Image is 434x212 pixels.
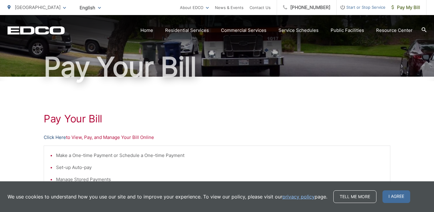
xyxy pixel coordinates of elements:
p: We use cookies to understand how you use our site and to improve your experience. To view our pol... [8,193,327,200]
a: privacy policy [282,193,315,200]
span: Pay My Bill [392,4,420,11]
a: EDCD logo. Return to the homepage. [8,26,65,35]
span: I agree [382,190,410,203]
a: Contact Us [250,4,271,11]
a: Residential Services [165,27,209,34]
li: Set-up Auto-pay [56,164,384,171]
a: Commercial Services [221,27,266,34]
a: Service Schedules [278,27,319,34]
li: Manage Stored Payments [56,176,384,183]
li: Make a One-time Payment or Schedule a One-time Payment [56,152,384,159]
a: Home [140,27,153,34]
a: Click Here [44,134,66,141]
a: News & Events [215,4,244,11]
h1: Pay Your Bill [8,52,426,82]
a: Public Facilities [331,27,364,34]
span: [GEOGRAPHIC_DATA] [15,5,61,10]
p: to View, Pay, and Manage Your Bill Online [44,134,390,141]
span: English [75,2,105,13]
a: About EDCO [180,4,209,11]
h1: Pay Your Bill [44,113,390,125]
a: Tell me more [333,190,376,203]
a: Resource Center [376,27,413,34]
